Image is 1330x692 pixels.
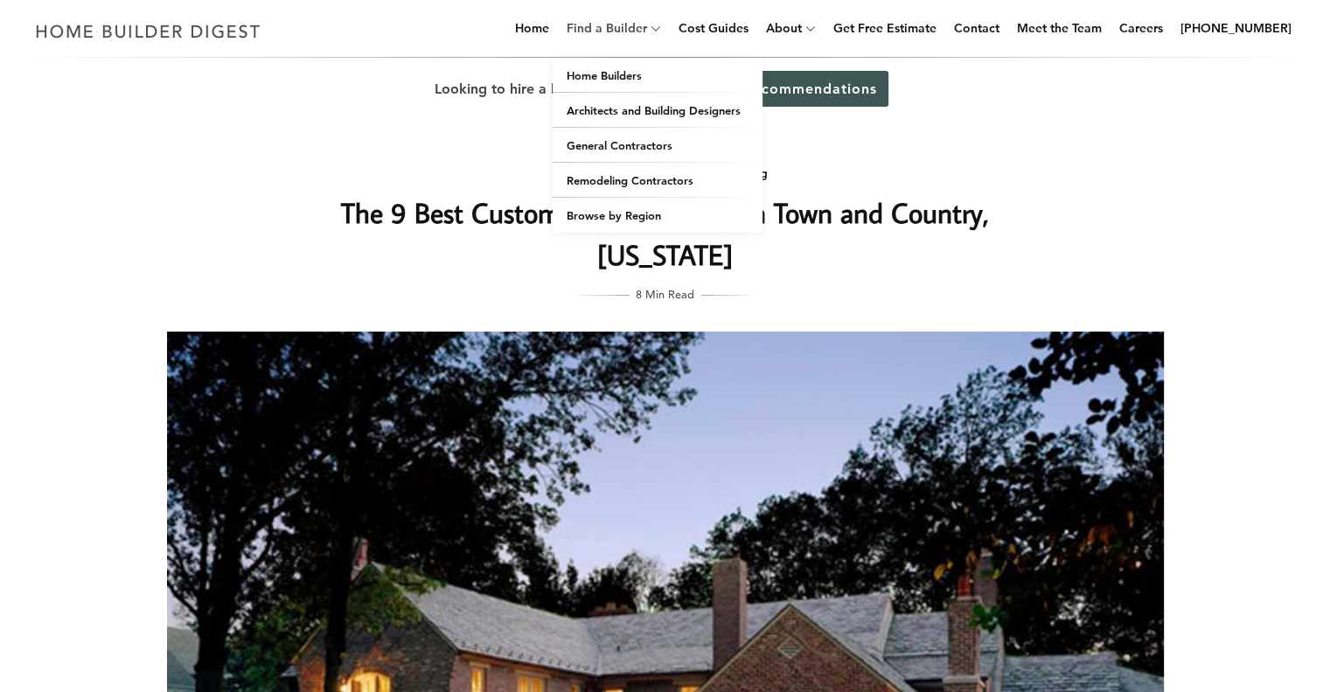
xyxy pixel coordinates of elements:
a: General Contractors [553,128,762,163]
a: Home Builders [553,58,762,93]
img: Home Builder Digest [28,14,268,48]
h1: The 9 Best Custom Home Builders in Town and Country, [US_STATE] [317,192,1014,276]
span: 8 Min Read [636,284,694,304]
iframe: Drift Widget Chat Controller [995,567,1309,671]
div: / / [317,163,1014,185]
a: Browse by Region [553,198,762,233]
a: Remodeling Contractors [553,163,762,198]
a: Get Recommendations [700,71,888,107]
a: Architects and Building Designers [553,93,762,128]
